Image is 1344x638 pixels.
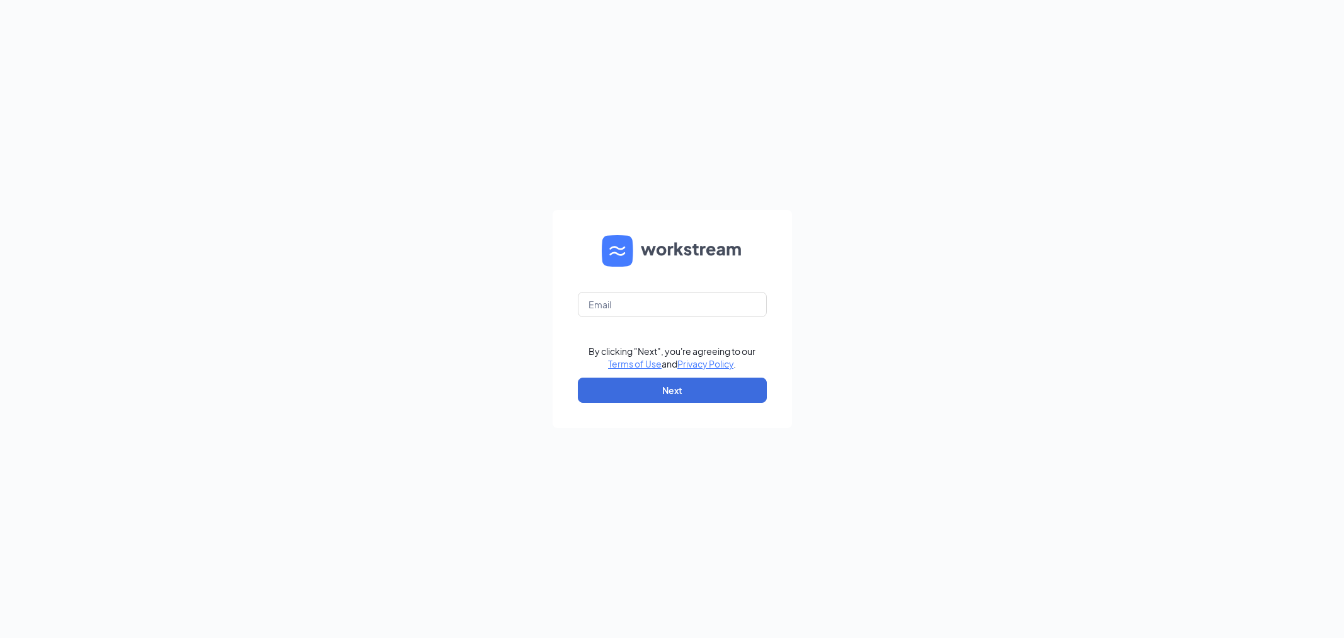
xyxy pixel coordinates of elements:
a: Terms of Use [608,358,662,369]
div: By clicking "Next", you're agreeing to our and . [589,345,755,370]
img: WS logo and Workstream text [602,235,743,267]
a: Privacy Policy [677,358,733,369]
button: Next [578,378,767,403]
input: Email [578,292,767,317]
